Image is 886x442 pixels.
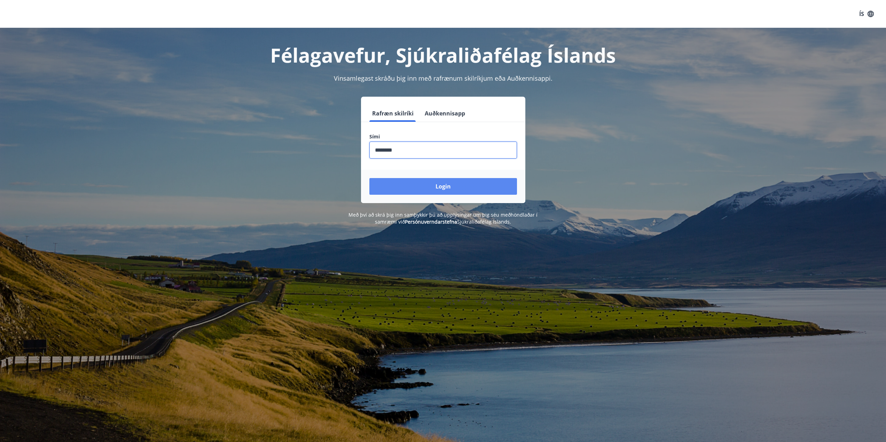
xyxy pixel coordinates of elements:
[855,8,878,20] button: ÍS
[348,211,538,225] span: Með því að skrá þig inn samþykkir þú að upplýsingar um þig séu meðhöndlaðar í samræmi við Sjúkral...
[201,42,685,68] h1: Félagavefur, Sjúkraliðafélag Íslands
[369,178,517,195] button: Login
[369,105,416,122] button: Rafræn skilríki
[422,105,468,122] button: Auðkennisapp
[334,74,552,82] span: Vinsamlegast skráðu þig inn með rafrænum skilríkjum eða Auðkennisappi.
[405,218,457,225] a: Persónuverndarstefna
[369,133,517,140] label: Sími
